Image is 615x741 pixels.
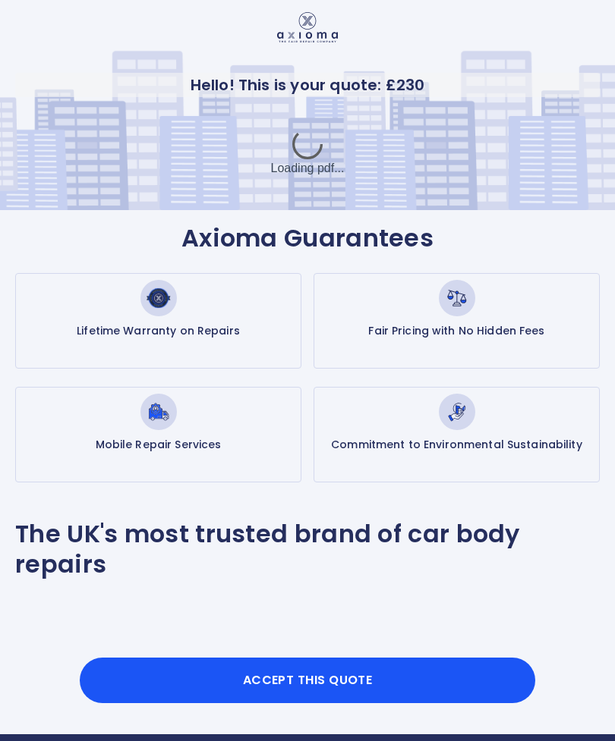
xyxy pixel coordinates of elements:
[96,436,222,453] p: Mobile Repair Services
[15,221,600,255] p: Axioma Guarantees
[77,322,240,339] p: Lifetime Warranty on Repairs
[15,73,600,97] p: Hello! This is your quote: £ 230
[368,322,544,339] p: Fair Pricing with No Hidden Fees
[439,394,475,430] img: Commitment to Environmental Sustainability
[194,115,421,191] div: Loading pdf...
[439,280,475,316] img: Fair Pricing with No Hidden Fees
[15,604,600,710] iframe: Customer reviews powered by Trustpilot
[331,436,582,453] p: Commitment to Environmental Sustainability
[140,394,177,430] img: Mobile Repair Services
[15,519,600,579] p: The UK's most trusted brand of car body repairs
[277,12,339,42] img: Logo
[140,280,177,316] img: Lifetime Warranty on Repairs
[80,658,535,703] button: Accept this Quote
